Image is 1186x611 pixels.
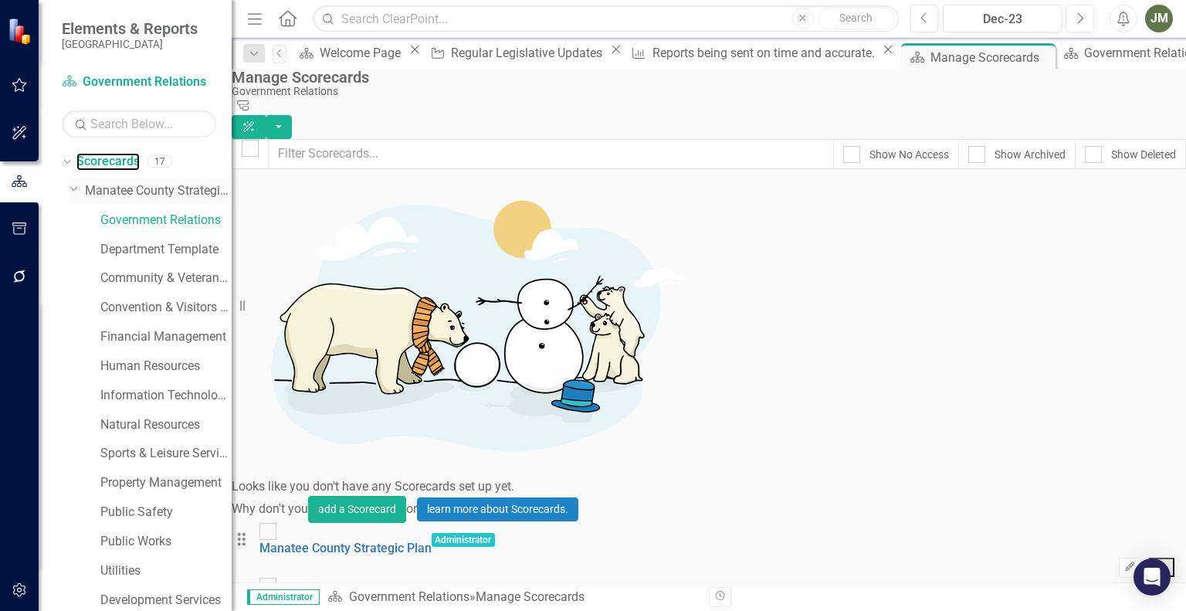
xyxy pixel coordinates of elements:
span: or [406,501,417,516]
a: Government Relations [62,73,216,91]
button: add a Scorecard [308,496,406,523]
a: Public Safety [100,504,232,521]
img: ClearPoint Strategy [6,16,36,46]
div: Government Relations [232,86,1178,97]
span: Elements & Reports [62,19,198,38]
a: Convention & Visitors Bureau [100,299,232,317]
a: Department Template [100,241,232,259]
button: Dec-23 [943,5,1062,32]
a: Utilities [100,562,232,580]
small: [GEOGRAPHIC_DATA] [62,38,198,50]
a: Regular Legislative Updates [425,43,606,63]
div: Manage Scorecards [930,48,1052,67]
div: Dec-23 [948,10,1056,29]
a: Government Relations [100,212,232,229]
button: Search [818,8,895,29]
a: Human Resources [100,358,232,375]
input: Search Below... [62,110,216,137]
img: Getting started [232,169,695,478]
span: Why don't you [232,501,308,516]
span: Administrator [432,533,496,547]
a: Natural Resources [100,416,232,434]
button: JM [1145,5,1173,32]
div: Reports being sent on time and accurate. [652,43,879,63]
a: Financial Management [100,328,232,346]
a: Public Works [100,533,232,551]
div: Show Deleted [1111,147,1176,162]
div: Show Archived [995,147,1066,162]
a: Scorecards [76,153,140,171]
div: 17 [147,155,172,168]
div: Manage Scorecards [232,69,1178,86]
div: Regular Legislative Updates [451,43,607,63]
a: Manatee County Strategic Plan [259,541,432,555]
div: Welcome Page [320,43,405,63]
span: Administrator [247,589,320,605]
a: Welcome Page [294,43,405,63]
div: » Manage Scorecards [327,589,697,606]
a: Property Management [100,474,232,492]
a: Information Technology Services [100,387,232,405]
a: Sports & Leisure Services [100,445,232,463]
input: Filter Scorecards... [268,139,834,169]
a: Government Relations [349,589,469,604]
a: Development Services [100,592,232,609]
a: Manatee County Strategic Plan [85,182,232,200]
a: Community & Veterans Services [100,270,232,287]
a: learn more about Scorecards. [417,497,578,521]
input: Search ClearPoint... [313,5,898,32]
div: Show No Access [869,147,949,162]
a: Reports being sent on time and accurate. [626,43,879,63]
div: Open Intercom Messenger [1133,558,1171,596]
span: Search [839,12,873,24]
div: Looks like you don't have any Scorecards set up yet. [232,478,1186,496]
